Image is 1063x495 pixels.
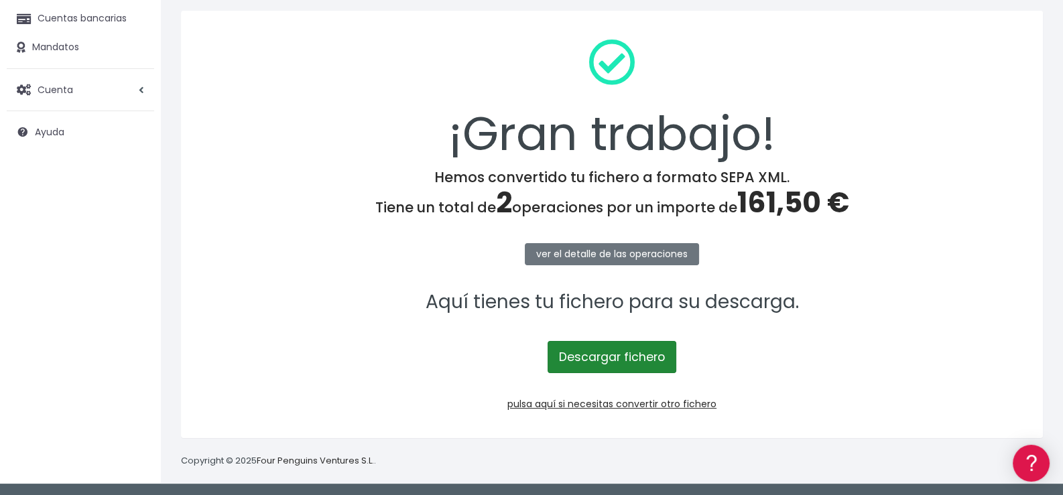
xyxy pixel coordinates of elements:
div: Información general [13,93,255,106]
span: Cuenta [38,82,73,96]
a: Ayuda [7,118,154,146]
button: Contáctanos [13,358,255,382]
span: Ayuda [35,125,64,139]
p: Aquí tienes tu fichero para su descarga. [198,287,1025,317]
a: Cuentas bancarias [7,5,154,33]
div: ¡Gran trabajo! [198,28,1025,169]
a: Cuenta [7,76,154,104]
a: pulsa aquí si necesitas convertir otro fichero [507,397,716,411]
a: Información general [13,114,255,135]
span: 161,50 € [737,183,849,222]
a: Problemas habituales [13,190,255,211]
a: Four Penguins Ventures S.L. [257,454,374,467]
div: Convertir ficheros [13,148,255,161]
div: Facturación [13,266,255,279]
p: Copyright © 2025 . [181,454,376,468]
a: POWERED BY ENCHANT [184,386,258,399]
a: Perfiles de empresas [13,232,255,253]
span: 2 [496,183,512,222]
a: API [13,342,255,363]
a: Videotutoriales [13,211,255,232]
a: Mandatos [7,33,154,62]
h4: Hemos convertido tu fichero a formato SEPA XML. Tiene un total de operaciones por un importe de [198,169,1025,220]
a: General [13,287,255,308]
div: Programadores [13,322,255,334]
a: Formatos [13,169,255,190]
a: Descargar fichero [548,341,676,373]
a: ver el detalle de las operaciones [525,243,699,265]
